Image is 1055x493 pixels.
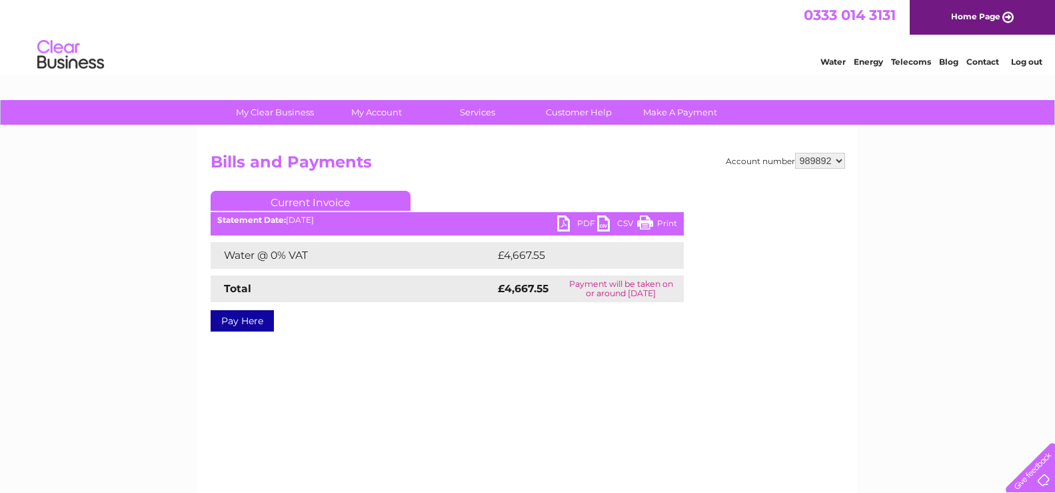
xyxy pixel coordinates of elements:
a: Contact [966,57,999,67]
a: My Account [321,100,431,125]
a: Blog [939,57,958,67]
b: Statement Date: [217,215,286,225]
a: Log out [1011,57,1042,67]
td: Payment will be taken on or around [DATE] [558,276,683,302]
a: Telecoms [891,57,931,67]
div: Account number [726,153,845,169]
a: Print [637,215,677,235]
a: Make A Payment [625,100,735,125]
a: Current Invoice [211,191,411,211]
a: CSV [597,215,637,235]
a: Services [423,100,532,125]
strong: £4,667.55 [498,282,548,295]
h2: Bills and Payments [211,153,845,178]
a: Customer Help [524,100,634,125]
a: Pay Here [211,310,274,332]
div: Clear Business is a trading name of Verastar Limited (registered in [GEOGRAPHIC_DATA] No. 3667643... [213,7,843,65]
div: [DATE] [211,215,684,225]
td: £4,667.55 [495,242,663,269]
a: Energy [854,57,883,67]
td: Water @ 0% VAT [211,242,495,269]
strong: Total [224,282,251,295]
img: logo.png [37,35,105,75]
a: My Clear Business [220,100,330,125]
a: 0333 014 3131 [804,7,896,23]
a: PDF [557,215,597,235]
a: Water [820,57,846,67]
